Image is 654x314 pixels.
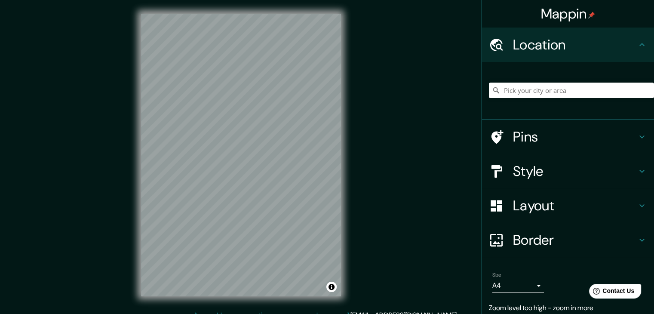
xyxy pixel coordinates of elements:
h4: Location [513,36,637,53]
div: Border [482,223,654,257]
label: Size [492,271,501,279]
button: Toggle attribution [326,282,337,292]
h4: Pins [513,128,637,145]
h4: Border [513,231,637,249]
div: Pins [482,120,654,154]
h4: Style [513,163,637,180]
h4: Layout [513,197,637,214]
div: Layout [482,188,654,223]
div: A4 [492,279,544,292]
iframe: Help widget launcher [577,280,645,305]
canvas: Map [141,14,341,296]
h4: Mappin [541,5,596,22]
div: Style [482,154,654,188]
p: Zoom level too high - zoom in more [489,303,647,313]
img: pin-icon.png [588,12,595,18]
div: Location [482,28,654,62]
input: Pick your city or area [489,83,654,98]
